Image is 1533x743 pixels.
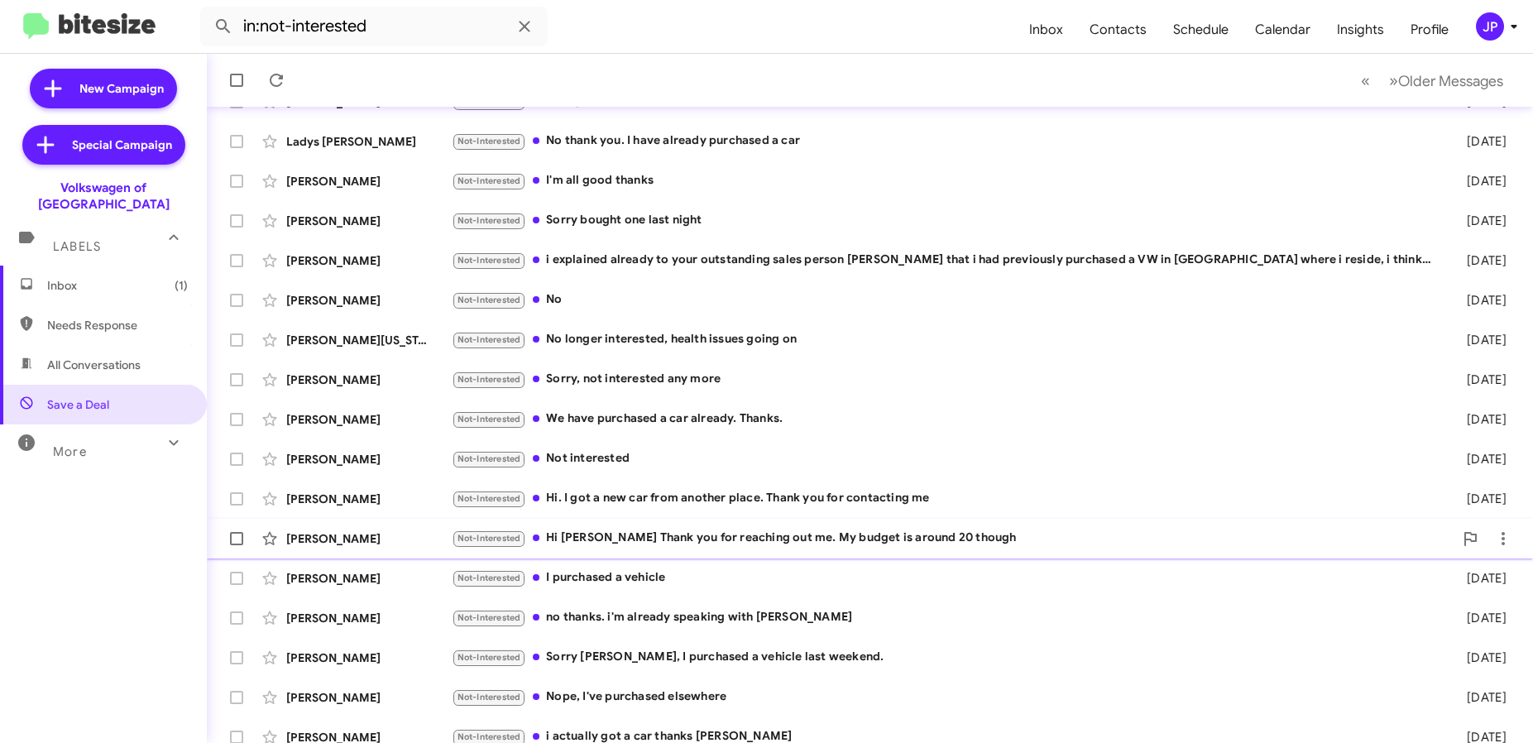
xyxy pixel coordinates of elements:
[1441,650,1520,666] div: [DATE]
[72,137,172,153] span: Special Campaign
[452,370,1441,389] div: Sorry, not interested any more
[1441,411,1520,428] div: [DATE]
[452,251,1441,270] div: i explained already to your outstanding sales person [PERSON_NAME] that i had previously purchase...
[452,608,1441,627] div: no thanks. i'm already speaking with [PERSON_NAME]
[1351,64,1380,98] button: Previous
[175,277,188,294] span: (1)
[458,136,521,146] span: Not-Interested
[47,317,188,333] span: Needs Response
[458,453,521,464] span: Not-Interested
[1441,371,1520,388] div: [DATE]
[452,529,1454,548] div: Hi [PERSON_NAME] Thank you for reaching out me. My budget is around 20 though
[1441,451,1520,467] div: [DATE]
[458,652,521,663] span: Not-Interested
[286,371,452,388] div: [PERSON_NAME]
[1389,70,1398,91] span: »
[1324,6,1397,54] a: Insights
[30,69,177,108] a: New Campaign
[1441,332,1520,348] div: [DATE]
[1379,64,1513,98] button: Next
[458,612,521,623] span: Not-Interested
[286,213,452,229] div: [PERSON_NAME]
[458,374,521,385] span: Not-Interested
[47,277,188,294] span: Inbox
[452,330,1441,349] div: No longer interested, health issues going on
[452,410,1441,429] div: We have purchased a car already. Thanks.
[458,295,521,305] span: Not-Interested
[1476,12,1504,41] div: JP
[452,290,1441,309] div: No
[458,493,521,504] span: Not-Interested
[1076,6,1160,54] a: Contacts
[200,7,548,46] input: Search
[286,650,452,666] div: [PERSON_NAME]
[286,570,452,587] div: [PERSON_NAME]
[458,414,521,424] span: Not-Interested
[286,332,452,348] div: [PERSON_NAME][US_STATE]
[458,533,521,544] span: Not-Interested
[1441,491,1520,507] div: [DATE]
[286,610,452,626] div: [PERSON_NAME]
[452,688,1441,707] div: Nope, I've purchased elsewhere
[458,215,521,226] span: Not-Interested
[458,175,521,186] span: Not-Interested
[1441,133,1520,150] div: [DATE]
[47,396,109,413] span: Save a Deal
[286,689,452,706] div: [PERSON_NAME]
[458,255,521,266] span: Not-Interested
[452,449,1441,468] div: Not interested
[53,444,87,459] span: More
[1160,6,1242,54] a: Schedule
[286,133,452,150] div: Ladys [PERSON_NAME]
[1441,252,1520,269] div: [DATE]
[1441,292,1520,309] div: [DATE]
[1016,6,1076,54] a: Inbox
[1352,64,1513,98] nav: Page navigation example
[1441,689,1520,706] div: [DATE]
[1441,610,1520,626] div: [DATE]
[79,80,164,97] span: New Campaign
[286,292,452,309] div: [PERSON_NAME]
[1441,213,1520,229] div: [DATE]
[452,211,1441,230] div: Sorry bought one last night
[286,252,452,269] div: [PERSON_NAME]
[1397,6,1462,54] a: Profile
[47,357,141,373] span: All Conversations
[53,239,101,254] span: Labels
[452,648,1441,667] div: Sorry [PERSON_NAME], I purchased a vehicle last weekend.
[286,491,452,507] div: [PERSON_NAME]
[458,692,521,702] span: Not-Interested
[458,334,521,345] span: Not-Interested
[452,489,1441,508] div: Hi. I got a new car from another place. Thank you for contacting me
[286,411,452,428] div: [PERSON_NAME]
[1242,6,1324,54] a: Calendar
[22,125,185,165] a: Special Campaign
[458,573,521,583] span: Not-Interested
[1462,12,1515,41] button: JP
[286,451,452,467] div: [PERSON_NAME]
[458,731,521,742] span: Not-Interested
[1398,72,1503,90] span: Older Messages
[286,173,452,189] div: [PERSON_NAME]
[1441,570,1520,587] div: [DATE]
[452,132,1441,151] div: No thank you. I have already purchased a car
[1361,70,1370,91] span: «
[1441,173,1520,189] div: [DATE]
[286,530,452,547] div: [PERSON_NAME]
[452,171,1441,190] div: I'm all good thanks
[452,568,1441,587] div: I purchased a vehicle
